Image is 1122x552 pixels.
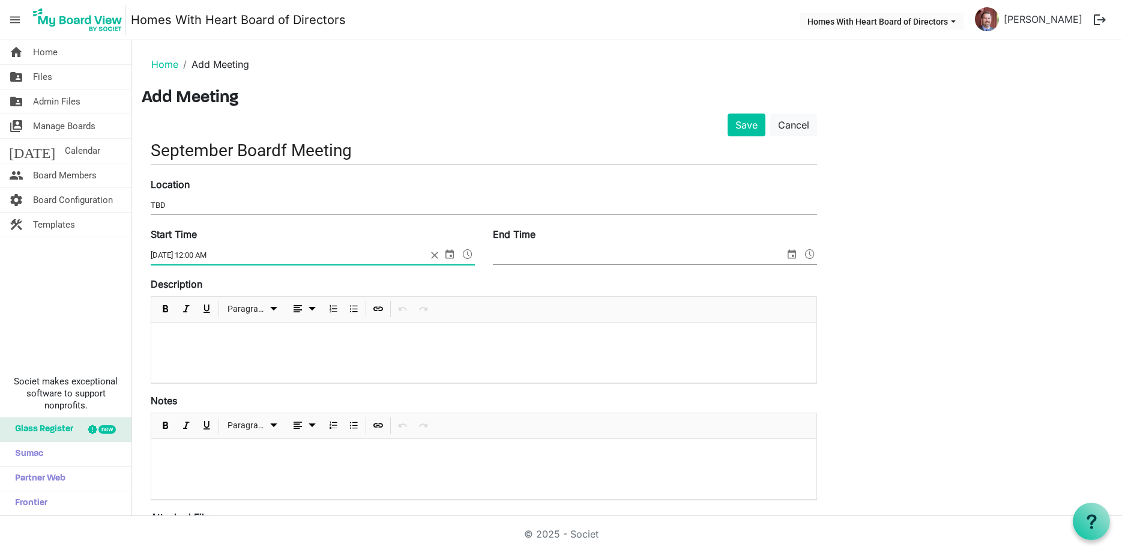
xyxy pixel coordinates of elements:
[323,413,343,438] div: Numbered List
[286,302,321,317] button: dropdownbutton
[151,393,177,408] label: Notes
[33,40,58,64] span: Home
[131,8,346,32] a: Homes With Heart Board of Directors
[770,114,817,136] a: Cancel
[4,8,26,31] span: menu
[325,418,342,433] button: Numbered List
[155,297,176,322] div: Bold
[343,297,364,322] div: Bulleted List
[33,188,113,212] span: Board Configuration
[5,375,126,411] span: Societ makes exceptional software to support nonprofits.
[9,213,23,237] span: construction
[142,88,1112,109] h3: Add Meeting
[158,302,174,317] button: Bold
[323,297,343,322] div: Numbered List
[199,302,215,317] button: Underline
[286,418,321,433] button: dropdownbutton
[785,246,799,262] span: select
[999,7,1087,31] a: [PERSON_NAME]
[9,65,23,89] span: folder_shared
[33,163,97,187] span: Board Members
[9,467,65,491] span: Partner Web
[65,139,100,163] span: Calendar
[33,65,52,89] span: Files
[98,425,116,434] div: new
[800,13,964,29] button: Homes With Heart Board of Directors dropdownbutton
[155,413,176,438] div: Bold
[368,413,388,438] div: Insert Link
[524,528,599,540] a: © 2025 - Societ
[9,40,23,64] span: home
[493,227,535,241] label: End Time
[9,442,43,466] span: Sumac
[285,297,324,322] div: Alignments
[223,418,283,433] button: Paragraph dropdownbutton
[151,58,178,70] a: Home
[427,246,442,264] span: close
[9,417,73,441] span: Glass Register
[1087,7,1112,32] button: logout
[33,89,80,114] span: Admin Files
[370,418,387,433] button: Insert Link
[33,213,75,237] span: Templates
[151,277,202,291] label: Description
[370,302,387,317] button: Insert Link
[221,297,285,322] div: Formats
[178,302,195,317] button: Italic
[442,246,457,262] span: select
[196,413,217,438] div: Underline
[9,114,23,138] span: switch_account
[158,418,174,433] button: Bold
[228,302,267,317] span: Paragraph
[285,413,324,438] div: Alignments
[228,418,267,433] span: Paragraph
[343,413,364,438] div: Bulleted List
[196,297,217,322] div: Underline
[33,114,95,138] span: Manage Boards
[29,5,126,35] img: My Board View Logo
[975,7,999,31] img: CKXjKQ5mEM9iXKuR5WmTbtSErCZSXf4FrLzkXSx7HqRpZqsELPIqSP-gd3qP447YHWzW6UBh2lehrK3KKmDf1Q_thumb.png
[151,136,817,165] input: Title
[346,302,362,317] button: Bulleted List
[151,510,214,524] label: Attached Files
[346,418,362,433] button: Bulleted List
[325,302,342,317] button: Numbered List
[151,177,190,192] label: Location
[728,114,765,136] button: Save
[221,413,285,438] div: Formats
[9,89,23,114] span: folder_shared
[9,163,23,187] span: people
[178,57,249,71] li: Add Meeting
[9,188,23,212] span: settings
[29,5,131,35] a: My Board View Logo
[9,491,47,515] span: Frontier
[176,297,196,322] div: Italic
[199,418,215,433] button: Underline
[223,302,283,317] button: Paragraph dropdownbutton
[176,413,196,438] div: Italic
[178,418,195,433] button: Italic
[368,297,388,322] div: Insert Link
[151,227,197,241] label: Start Time
[9,139,55,163] span: [DATE]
